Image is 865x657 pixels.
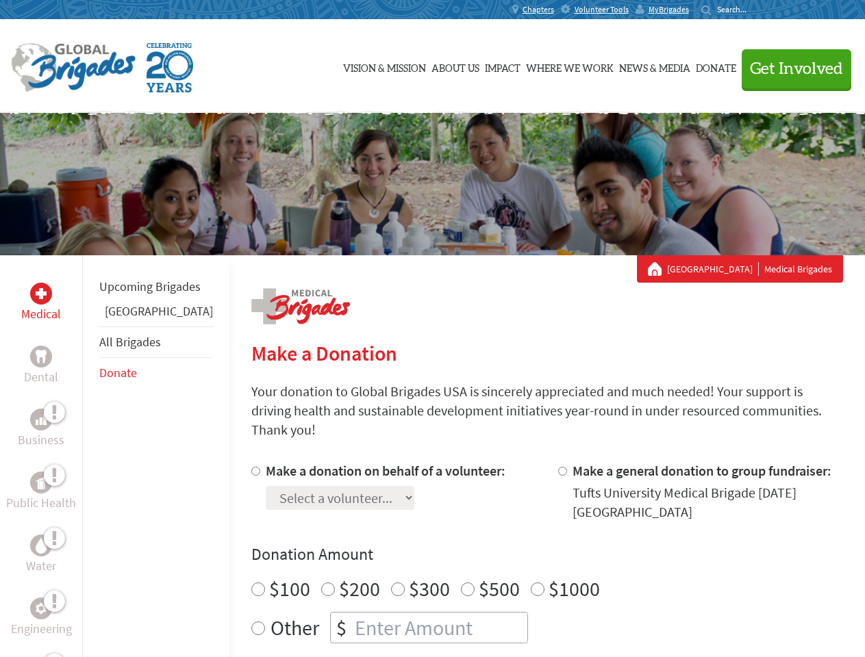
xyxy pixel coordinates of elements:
img: Global Brigades Logo [11,43,136,92]
a: MedicalMedical [21,283,61,324]
label: $500 [479,576,520,602]
label: $1000 [549,576,600,602]
label: Make a donation on behalf of a volunteer: [266,462,505,479]
div: Water [30,534,52,556]
img: Public Health [36,476,47,489]
span: Get Involved [750,61,843,77]
img: Engineering [36,603,47,614]
div: Dental [30,346,52,368]
div: Tufts University Medical Brigade [DATE] [GEOGRAPHIC_DATA] [573,483,843,521]
span: Chapters [523,4,554,15]
a: Donate [99,365,137,381]
label: $200 [339,576,380,602]
label: Make a general donation to group fundraiser: [573,462,831,479]
div: Business [30,409,52,430]
h4: Donation Amount [251,543,843,565]
div: $ [331,613,352,643]
p: Medical [21,305,61,324]
input: Search... [717,4,756,14]
img: logo-medical.png [251,288,350,324]
img: Water [36,537,47,553]
a: Donate [696,32,736,101]
a: WaterWater [26,534,56,576]
a: Vision & Mission [343,32,426,101]
button: Get Involved [742,49,851,88]
p: Business [18,430,64,450]
img: Global Brigades Celebrating 20 Years [147,43,193,92]
img: Business [36,414,47,425]
a: Public HealthPublic Health [6,472,76,513]
span: Volunteer Tools [575,4,629,15]
img: Dental [36,350,47,363]
a: About Us [431,32,479,101]
a: [GEOGRAPHIC_DATA] [105,303,213,319]
label: $100 [269,576,310,602]
label: $300 [409,576,450,602]
input: Enter Amount [352,613,527,643]
a: EngineeringEngineering [11,597,72,639]
div: Public Health [30,472,52,493]
div: Medical [30,283,52,305]
img: Medical [36,288,47,299]
a: [GEOGRAPHIC_DATA] [667,262,759,276]
p: Public Health [6,493,76,513]
h2: Make a Donation [251,341,843,365]
a: All Brigades [99,334,161,350]
label: Other [271,612,319,643]
p: Your donation to Global Brigades USA is sincerely appreciated and much needed! Your support is dr... [251,382,843,439]
a: Impact [485,32,521,101]
li: Upcoming Brigades [99,272,213,302]
a: News & Media [619,32,690,101]
li: All Brigades [99,326,213,358]
a: BusinessBusiness [18,409,64,450]
span: MyBrigades [649,4,689,15]
a: DentalDental [24,346,58,387]
p: Dental [24,368,58,387]
div: Engineering [30,597,52,619]
p: Engineering [11,619,72,639]
a: Where We Work [526,32,614,101]
li: Donate [99,358,213,388]
a: Upcoming Brigades [99,279,201,294]
div: Medical Brigades [648,262,832,276]
li: Belize [99,302,213,326]
p: Water [26,556,56,576]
